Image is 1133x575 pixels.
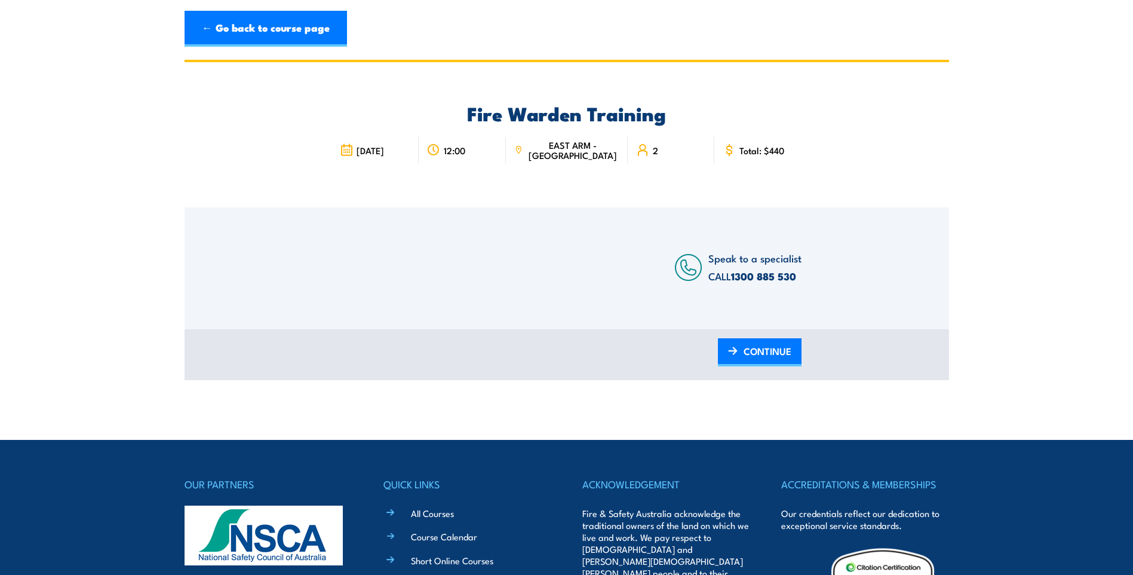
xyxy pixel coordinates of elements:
[185,506,343,565] img: nsca-logo-footer
[781,476,948,493] h4: ACCREDITATIONS & MEMBERSHIPS
[185,476,352,493] h4: OUR PARTNERS
[357,145,384,155] span: [DATE]
[744,335,791,367] span: CONTINUE
[411,554,493,567] a: Short Online Courses
[383,476,551,493] h4: QUICK LINKS
[582,476,750,493] h4: ACKNOWLEDGEMENT
[411,530,477,543] a: Course Calendar
[526,140,619,160] span: EAST ARM - [GEOGRAPHIC_DATA]
[708,250,802,283] span: Speak to a specialist CALL
[331,105,802,121] h2: Fire Warden Training
[739,145,784,155] span: Total: $440
[718,338,802,366] a: CONTINUE
[185,11,347,47] a: ← Go back to course page
[444,145,465,155] span: 12:00
[731,268,796,284] a: 1300 885 530
[653,145,658,155] span: 2
[411,507,454,519] a: All Courses
[781,507,948,531] p: Our credentials reflect our dedication to exceptional service standards.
